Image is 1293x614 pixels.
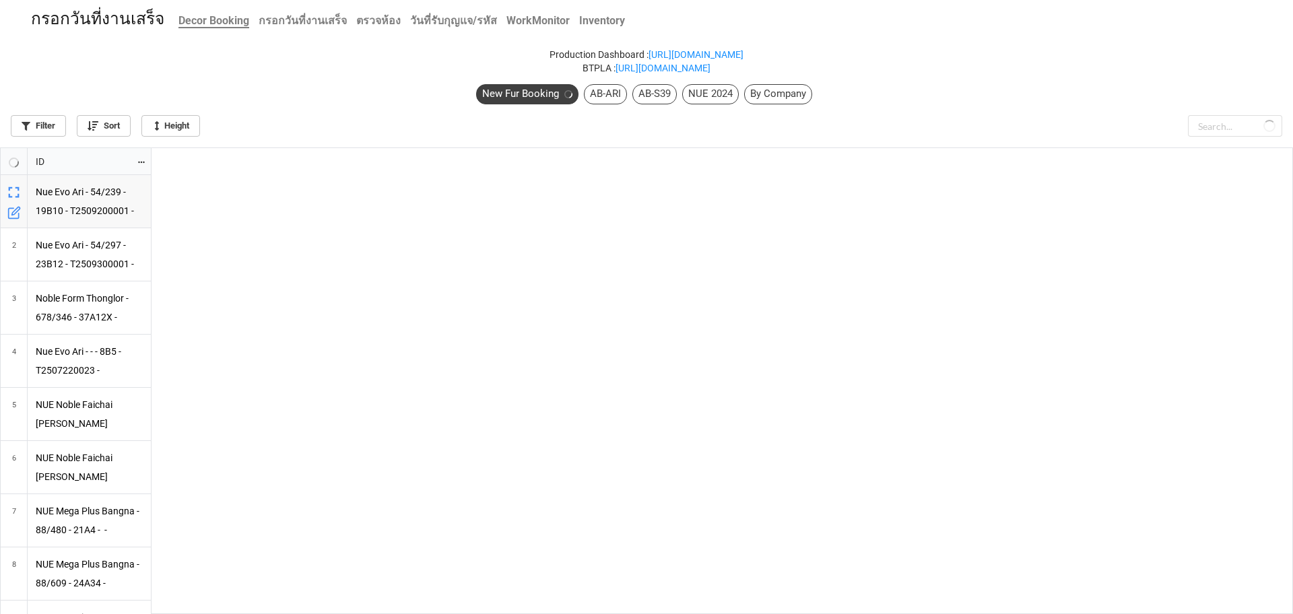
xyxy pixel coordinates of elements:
b: Inventory [579,14,625,27]
p: NUE Noble Faichai [PERSON_NAME] [PERSON_NAME] - 65/265 - 17A4 - - F2025095740 [36,449,143,485]
p: NUE Noble Faichai [PERSON_NAME] [PERSON_NAME] - 65/265 - 17A4 - - F2025095741 [36,396,143,432]
span: 5 [12,388,16,440]
span: 8 [12,547,16,600]
div: AB-S39 [632,84,677,104]
div: New Fur Booking [476,84,578,104]
b: Decor Booking [178,14,249,28]
div: NUE 2024 [682,84,739,104]
div: กรอกวันที่งานเสร็จ [31,11,164,28]
a: [URL][DOMAIN_NAME] [649,49,743,60]
a: WorkMonitor [502,7,574,34]
p: Nue Evo Ari - 54/297 - 23B12 - T2509300001 - B2025095856 [36,236,143,273]
div: grid [1,148,152,175]
span: 7 [12,494,16,547]
a: Decor Booking [174,7,254,34]
span: 4 [12,335,16,387]
p: NUE Mega Plus Bangna - 88/609 - 24A34 - W2508150004 - B2025095641 [36,555,143,592]
a: กรอกวันที่งานเสร็จ [254,7,352,34]
a: ตรวจห้อง [352,7,405,34]
p: NUE Mega Plus Bangna - 88/480 - 21A4 - - F2025095720 [36,502,143,539]
a: [URL][DOMAIN_NAME] [616,63,710,73]
b: กรอกวันที่งานเสร็จ [259,14,347,27]
span: 2 [12,228,16,281]
a: Filter [11,115,66,137]
div: By Company [744,84,812,104]
p: Noble Form Thonglor - 678/346 - 37A12X - T2509100002 - B2025095817 [36,289,143,326]
div: ID [28,154,137,169]
p: Nue Evo Ari - - - 8B5 - T2507220023 - B2025095781 [36,343,143,379]
div: AB-ARI [584,84,627,104]
p: Nue Evo Ari - 54/239 - 19B10 - T2509200001 - B2025095859 [36,183,143,219]
b: WorkMonitor [506,14,570,27]
a: Sort [77,115,131,137]
a: วันที่รับกุญแจ/รหัส [405,7,502,34]
b: วันที่รับกุญแจ/รหัส [410,14,497,27]
input: Search... [1188,115,1282,137]
p: Production Dashboard : BTPLA : [11,48,1282,75]
span: 3 [12,281,16,334]
a: Height [141,115,200,137]
b: ตรวจห้อง [356,14,401,27]
a: Inventory [574,7,630,34]
span: 6 [12,441,16,493]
